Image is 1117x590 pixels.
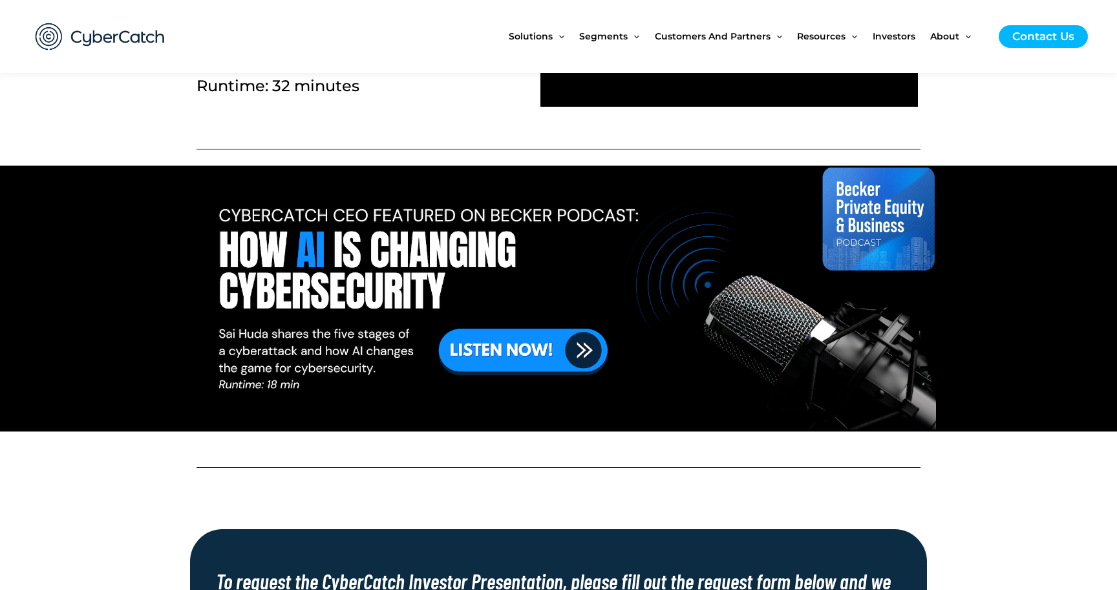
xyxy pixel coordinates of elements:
a: Investors [873,9,930,63]
span: Customers and Partners [655,9,771,63]
a: Contact Us [999,25,1088,48]
span: Menu Toggle [628,9,639,63]
h2: Runtime: 32 minutes [197,76,521,96]
span: Investors [873,9,915,63]
span: Solutions [509,9,553,63]
span: Segments [579,9,628,63]
span: About [930,9,959,63]
span: Menu Toggle [959,9,971,63]
nav: Site Navigation: New Main Menu [509,9,986,63]
span: Menu Toggle [771,9,782,63]
span: Resources [797,9,846,63]
span: Menu Toggle [846,9,857,63]
span: Menu Toggle [553,9,564,63]
img: CyberCatch [23,10,178,63]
